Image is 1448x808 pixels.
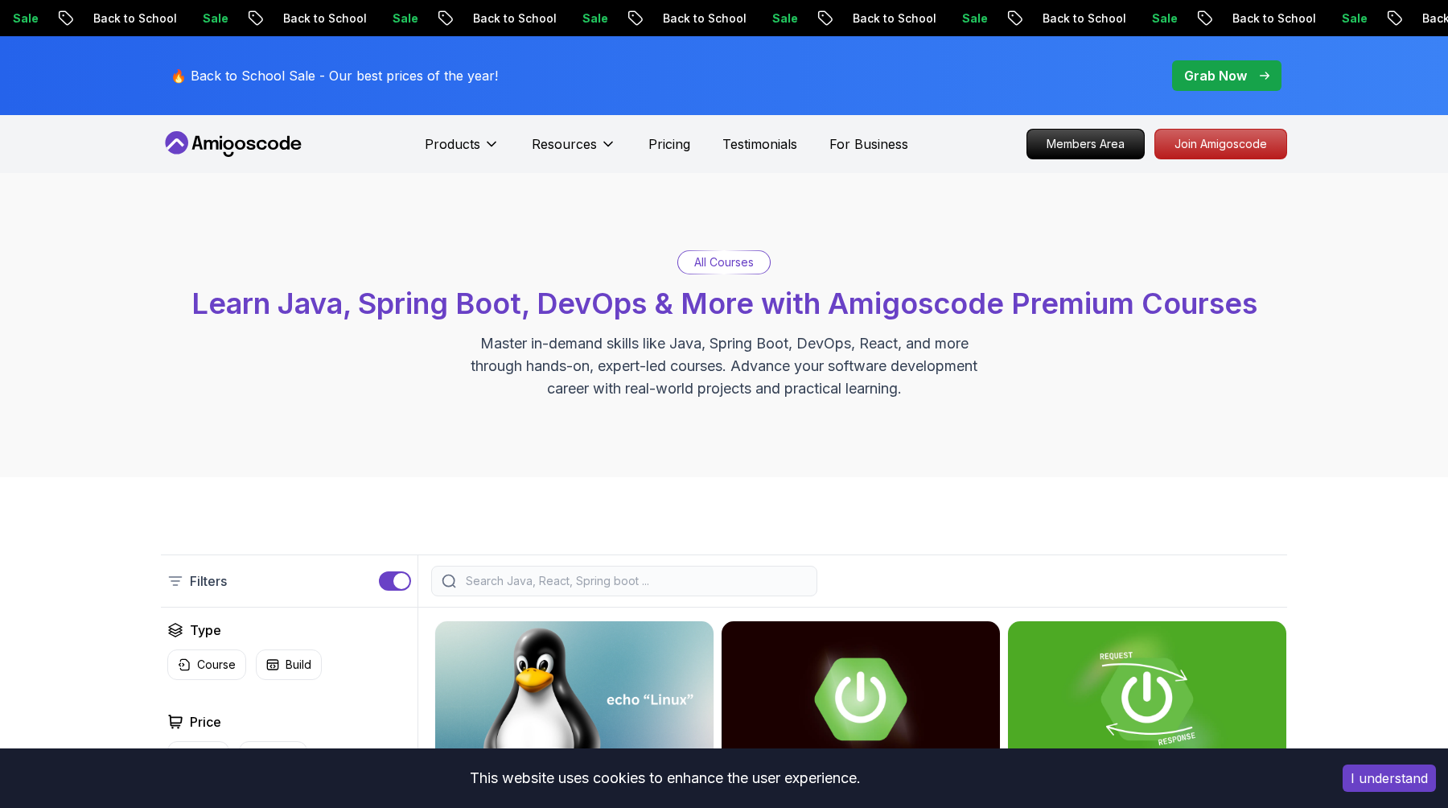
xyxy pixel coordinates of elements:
p: Sale [759,10,810,27]
p: Back to School [80,10,189,27]
button: Build [256,649,322,680]
img: Advanced Spring Boot card [722,621,1000,777]
a: Members Area [1026,129,1145,159]
p: All Courses [694,254,754,270]
button: Accept cookies [1343,765,1436,792]
img: Building APIs with Spring Boot card [1008,621,1286,777]
p: Sale [948,10,1000,27]
p: Resources [532,134,597,154]
div: This website uses cookies to enhance the user experience. [12,761,1318,796]
p: Join Amigoscode [1155,130,1286,159]
p: 🔥 Back to School Sale - Our best prices of the year! [171,66,498,85]
h2: Price [190,712,221,732]
p: Back to School [459,10,569,27]
button: Free [239,741,307,773]
a: Join Amigoscode [1154,129,1287,159]
span: Learn Java, Spring Boot, DevOps & More with Amigoscode Premium Courses [191,286,1257,321]
p: Back to School [649,10,759,27]
a: For Business [829,134,908,154]
p: Master in-demand skills like Java, Spring Boot, DevOps, React, and more through hands-on, expert-... [454,332,994,400]
p: Back to School [839,10,948,27]
p: Back to School [269,10,379,27]
h2: Type [190,620,221,640]
p: Grab Now [1184,66,1247,85]
p: Sale [1138,10,1190,27]
p: Build [286,657,311,673]
p: Back to School [1029,10,1138,27]
p: Members Area [1027,130,1144,159]
button: Course [167,649,246,680]
p: Filters [190,571,227,591]
p: Sale [1328,10,1380,27]
p: Products [425,134,480,154]
p: Sale [569,10,620,27]
p: Sale [189,10,241,27]
button: Resources [532,134,616,167]
p: Back to School [1219,10,1328,27]
button: Products [425,134,500,167]
p: Course [197,657,236,673]
a: Pricing [648,134,690,154]
p: Sale [379,10,430,27]
input: Search Java, React, Spring boot ... [463,573,807,589]
a: Testimonials [722,134,797,154]
button: Pro [167,741,229,773]
img: Linux Fundamentals card [435,621,714,777]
